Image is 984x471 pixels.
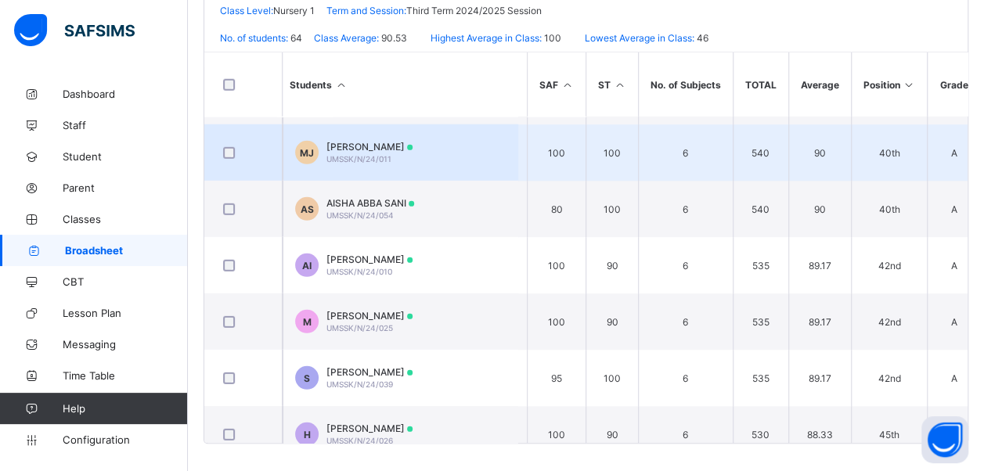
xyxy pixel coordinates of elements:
[326,141,413,153] span: [PERSON_NAME]
[801,260,839,271] span: 89.17
[851,52,928,117] th: Position
[651,372,721,384] span: 6
[745,316,777,328] span: 535
[527,124,586,181] td: 100
[638,52,733,117] th: No. of Subjects
[63,213,188,225] span: Classes
[586,406,638,462] td: 90
[406,5,542,16] span: Third Term 2024/2025 Session
[651,203,721,215] span: 6
[788,52,851,117] th: Average
[301,203,314,215] span: AS
[801,372,839,384] span: 89.17
[273,5,315,16] span: Nursery 1
[304,429,311,440] span: H
[745,203,777,215] span: 540
[65,244,188,257] span: Broadsheet
[939,147,968,159] span: A
[939,316,968,328] span: A
[326,422,413,434] span: [PERSON_NAME]
[14,14,135,47] img: safsims
[326,366,413,378] span: [PERSON_NAME]
[314,32,379,44] span: Class Average:
[863,147,916,159] span: 40th
[326,267,392,276] span: UMSSK/N/24/010
[326,379,393,389] span: UMSSK/N/24/039
[527,181,586,237] td: 80
[326,253,413,265] span: [PERSON_NAME]
[921,416,968,463] button: Open asap
[300,147,314,159] span: MJ
[527,406,586,462] td: 100
[527,237,586,293] td: 100
[326,197,414,209] span: AISHA ABBA SANI
[863,372,916,384] span: 42nd
[745,260,777,271] span: 535
[63,150,188,163] span: Student
[63,275,188,288] span: CBT
[613,79,626,91] i: Sort in Ascending Order
[302,260,312,271] span: AI
[745,429,777,440] span: 530
[651,429,721,440] span: 6
[801,203,839,215] span: 90
[220,5,273,16] span: Class Level:
[863,429,916,440] span: 45th
[733,52,788,117] th: TOTAL
[527,350,586,406] td: 95
[326,5,406,16] span: Term and Session:
[903,79,916,91] i: Sort in Descending Order
[745,372,777,384] span: 535
[431,32,542,44] span: Highest Average in Class:
[63,307,188,319] span: Lesson Plan
[586,237,638,293] td: 90
[63,88,188,100] span: Dashboard
[527,52,586,117] th: SAF
[801,147,839,159] span: 90
[651,147,721,159] span: 6
[939,372,968,384] span: A
[220,32,288,44] span: No. of students:
[586,181,638,237] td: 100
[745,147,777,159] span: 540
[326,436,393,445] span: UMSSK/N/24/026
[801,429,839,440] span: 88.33
[63,369,188,382] span: Time Table
[560,79,574,91] i: Sort in Ascending Order
[863,203,916,215] span: 40th
[863,316,916,328] span: 42nd
[694,32,708,44] span: 46
[326,323,393,333] span: UMSSK/N/24/025
[326,154,391,164] span: UMSSK/N/24/011
[334,79,348,91] i: Sort Ascending
[586,350,638,406] td: 100
[63,182,188,194] span: Parent
[63,338,188,351] span: Messaging
[63,119,188,131] span: Staff
[303,316,312,328] span: M
[304,372,310,384] span: S
[585,32,694,44] span: Lowest Average in Class:
[542,32,561,44] span: 100
[651,260,721,271] span: 6
[939,260,968,271] span: A
[927,52,979,117] th: Grade
[283,52,517,117] th: Students
[586,293,638,350] td: 90
[63,433,187,446] span: Configuration
[863,260,916,271] span: 42nd
[801,316,839,328] span: 89.17
[586,124,638,181] td: 100
[939,203,968,215] span: A
[63,402,187,415] span: Help
[379,32,407,44] span: 90.53
[586,52,638,117] th: ST
[326,210,394,220] span: UMSSK/N/24/054
[651,316,721,328] span: 6
[326,310,413,322] span: [PERSON_NAME]
[288,32,302,44] span: 64
[527,293,586,350] td: 100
